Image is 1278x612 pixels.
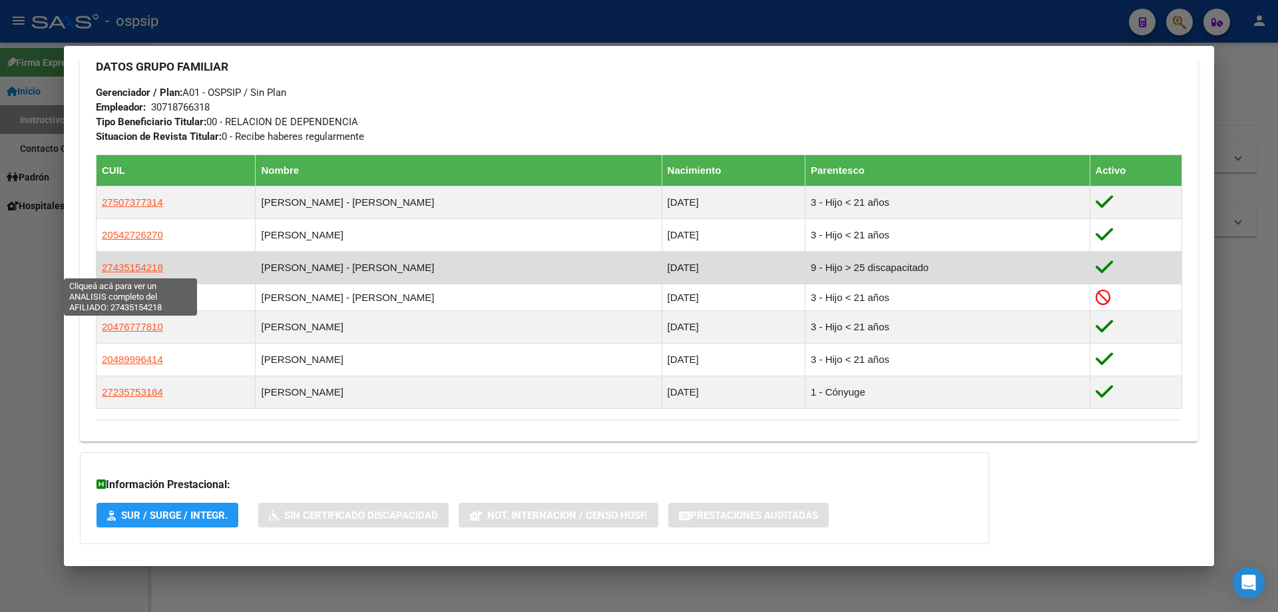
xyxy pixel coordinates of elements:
td: [PERSON_NAME] - [PERSON_NAME] [256,186,662,219]
td: 3 - Hijo < 21 años [805,219,1090,252]
div: Open Intercom Messenger [1233,567,1265,599]
th: Nombre [256,155,662,186]
span: Prestaciones Auditadas [690,509,818,521]
td: [PERSON_NAME] - [PERSON_NAME] [256,252,662,284]
span: Not. Internacion / Censo Hosp. [487,509,648,521]
td: [PERSON_NAME] [256,219,662,252]
td: 9 - Hijo > 25 discapacitado [805,252,1090,284]
span: 0 - Recibe haberes regularmente [96,131,364,143]
td: [PERSON_NAME] [256,311,662,344]
span: 20489996414 [102,354,163,365]
td: [PERSON_NAME] - [PERSON_NAME] [256,284,662,311]
h3: Información Prestacional: [97,477,972,493]
td: 3 - Hijo < 21 años [805,186,1090,219]
h3: DATOS GRUPO FAMILIAR [96,59,1182,74]
td: [PERSON_NAME] [256,376,662,409]
span: 20542726270 [102,229,163,240]
button: Not. Internacion / Censo Hosp. [459,503,658,527]
th: CUIL [97,155,256,186]
td: [DATE] [662,284,805,311]
span: 20476777810 [102,321,163,332]
td: 3 - Hijo < 21 años [805,284,1090,311]
td: [DATE] [662,311,805,344]
td: 3 - Hijo < 21 años [805,344,1090,376]
strong: Tipo Beneficiario Titular: [96,116,206,128]
strong: Gerenciador / Plan: [96,87,182,99]
th: Nacimiento [662,155,805,186]
strong: Situacion de Revista Titular: [96,131,222,143]
td: [DATE] [662,344,805,376]
td: [DATE] [662,219,805,252]
button: Prestaciones Auditadas [668,503,829,527]
td: 1 - Cónyuge [805,376,1090,409]
button: Sin Certificado Discapacidad [258,503,449,527]
span: Sin Certificado Discapacidad [284,509,438,521]
td: [PERSON_NAME] [256,344,662,376]
td: 3 - Hijo < 21 años [805,311,1090,344]
th: Activo [1090,155,1181,186]
span: SUR / SURGE / INTEGR. [121,509,228,521]
td: [DATE] [662,376,805,409]
th: Parentesco [805,155,1090,186]
span: 27452254870 [102,292,163,303]
span: A01 - OSPSIP / Sin Plan [96,87,286,99]
span: 27235753184 [102,386,163,398]
div: 30718766318 [151,100,210,115]
strong: Empleador: [96,101,146,113]
td: [DATE] [662,186,805,219]
span: 27507377314 [102,196,163,208]
span: 27435154218 [102,262,163,273]
button: SUR / SURGE / INTEGR. [97,503,238,527]
span: 00 - RELACION DE DEPENDENCIA [96,116,358,128]
td: [DATE] [662,252,805,284]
